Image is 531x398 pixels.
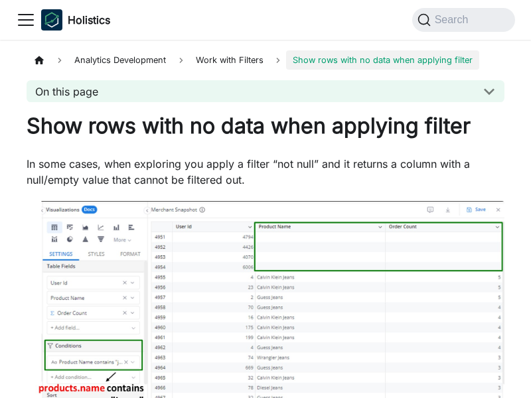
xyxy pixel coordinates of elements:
p: In some cases, when exploring you apply a filter “not null” and it returns a column with a null/e... [27,156,504,188]
span: Show rows with no data when applying filter [286,50,479,70]
button: Toggle navigation bar [16,10,36,30]
a: HolisticsHolisticsHolistics [41,9,110,31]
button: Search (Command+K) [412,8,515,32]
a: Home page [27,50,52,70]
span: Analytics Development [68,50,173,70]
h1: Show rows with no data when applying filter [27,113,504,139]
span: Search [431,14,477,26]
button: On this page [27,80,504,102]
nav: Breadcrumbs [27,50,504,70]
img: Holistics [41,9,62,31]
b: Holistics [68,12,110,28]
span: Work with Filters [189,50,270,70]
